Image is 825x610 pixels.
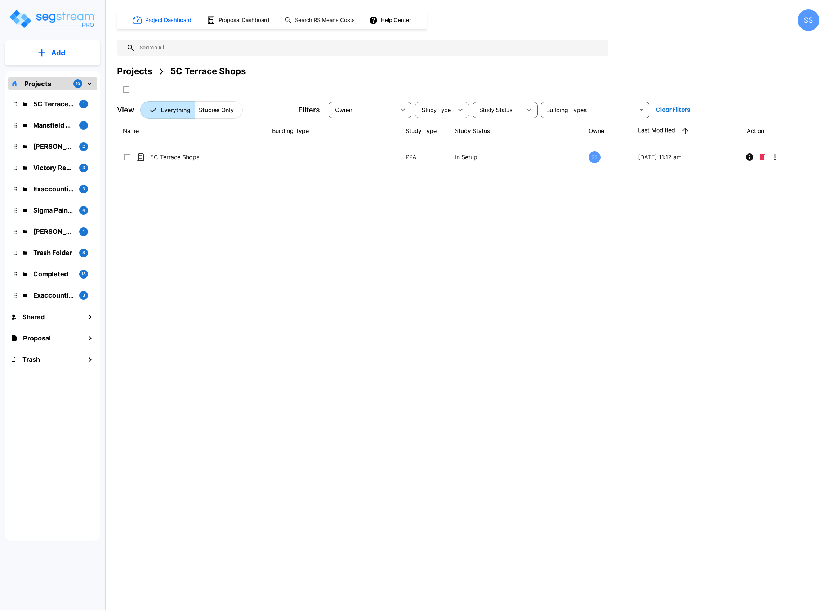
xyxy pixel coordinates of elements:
p: 4 [82,207,85,213]
span: Owner [335,107,352,113]
p: In Setup [455,153,577,161]
span: Study Type [422,107,451,113]
h1: Proposal [23,333,51,343]
button: Studies Only [195,101,243,119]
th: Building Type [266,118,400,144]
button: Everything [140,101,195,119]
th: Study Type [400,118,449,144]
p: Projects [24,79,51,89]
p: Trash Folder [33,248,73,258]
th: Study Status [449,118,583,144]
p: Herin Family Investments [33,142,73,151]
p: Filters [298,104,320,115]
button: Proposal Dashboard [204,13,273,28]
p: 1 [83,228,85,235]
p: Sigma Pain Clinic [33,205,73,215]
button: Info [742,150,757,164]
img: Logo [8,9,97,29]
p: McLane Rental Properties [33,227,73,236]
div: 5C Terrace Shops [170,65,246,78]
button: Help Center [367,13,414,27]
div: Select [474,100,522,120]
div: Platform [140,101,243,119]
button: Add [5,43,100,63]
p: 8 [82,250,85,256]
p: 5C Terrace Shops [150,153,223,161]
span: Study Status [479,107,513,113]
th: Name [117,118,266,144]
p: 2 [82,143,85,150]
div: Projects [117,65,152,78]
p: Mansfield Medical Partners [33,120,73,130]
p: Exaccountic Test Folder [33,290,73,300]
p: Exaccountic - Victory Real Estate [33,184,73,194]
h1: Trash [22,355,40,364]
button: Project Dashboard [130,12,195,28]
p: 1 [83,101,85,107]
p: View [117,104,134,115]
p: 3 [82,292,85,298]
th: Action [741,118,805,144]
div: Select [416,100,453,120]
p: Victory Real Estate [33,163,73,173]
p: Completed [33,269,73,279]
p: 18 [81,271,86,277]
div: Select [330,100,396,120]
input: Search All [135,40,605,56]
h1: Project Dashboard [145,16,191,25]
button: Search RS Means Costs [282,13,359,27]
th: Last Modified [632,118,741,144]
p: 5C Terrace Shops [33,99,73,109]
p: Add [51,48,66,58]
h1: Shared [22,312,45,322]
p: 1 [83,122,85,128]
button: Delete [757,150,768,164]
input: Building Types [543,105,635,115]
button: SelectAll [119,83,133,97]
button: Clear Filters [653,103,693,117]
p: Studies Only [199,106,234,114]
th: Owner [583,118,632,144]
p: [DATE] 11:12 am [638,153,735,161]
div: SS [589,151,601,163]
p: PPA [406,153,443,161]
h1: Proposal Dashboard [219,16,269,25]
div: SS [798,9,819,31]
p: 3 [82,165,85,171]
p: 3 [82,186,85,192]
p: 10 [76,81,80,87]
p: Everything [161,106,191,114]
h1: Search RS Means Costs [295,16,355,25]
button: Open [637,105,647,115]
button: More-Options [768,150,782,164]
